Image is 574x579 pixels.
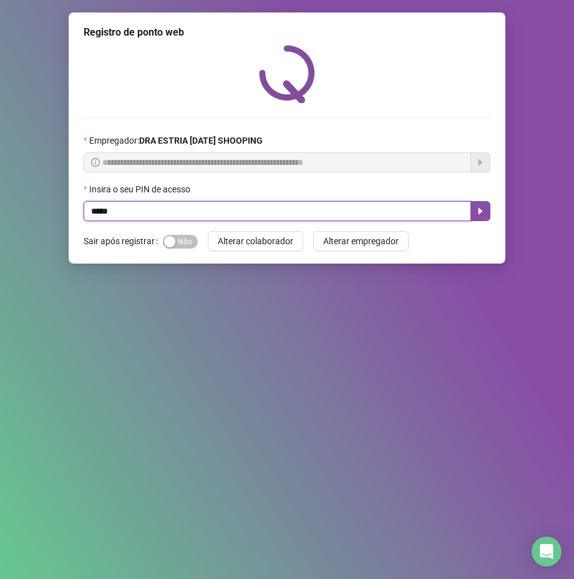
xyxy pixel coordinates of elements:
strong: DRA ESTRIA [DATE] SHOOPING [139,136,263,146]
div: Open Intercom Messenger [532,537,562,567]
img: QRPoint [259,45,315,103]
span: Alterar colaborador [218,234,293,248]
span: caret-right [475,206,485,216]
button: Alterar empregador [313,231,409,251]
span: info-circle [91,158,100,167]
label: Insira o seu PIN de acesso [84,182,198,196]
div: Registro de ponto web [84,25,490,40]
button: Alterar colaborador [208,231,303,251]
span: Alterar empregador [323,234,399,248]
span: Empregador : [89,134,263,147]
label: Sair após registrar [84,231,163,251]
